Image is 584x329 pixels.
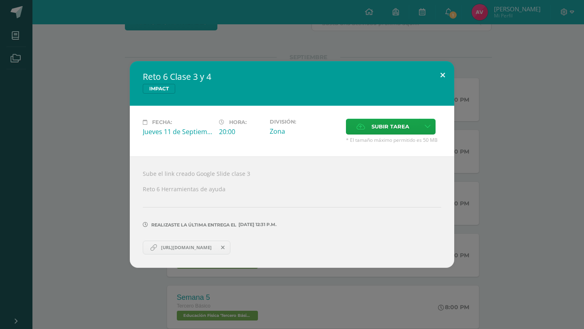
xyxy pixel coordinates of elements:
[143,84,175,94] span: IMPACT
[130,156,454,267] div: Sube el link creado Google Slide clase 3 Reto 6 Herramientas de ayuda
[152,119,172,125] span: Fecha:
[431,61,454,89] button: Close (Esc)
[270,119,339,125] label: División:
[151,222,236,228] span: Realizaste la última entrega el
[157,244,216,251] span: [URL][DOMAIN_NAME]
[346,137,441,143] span: * El tamaño máximo permitido es 50 MB
[270,127,339,136] div: Zona
[143,71,441,82] h2: Reto 6 Clase 3 y 4
[216,243,230,252] span: Remover entrega
[143,241,230,254] a: [URL][DOMAIN_NAME]
[219,127,263,136] div: 20:00
[371,119,409,134] span: Subir tarea
[229,119,247,125] span: Hora:
[143,127,213,136] div: Jueves 11 de Septiembre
